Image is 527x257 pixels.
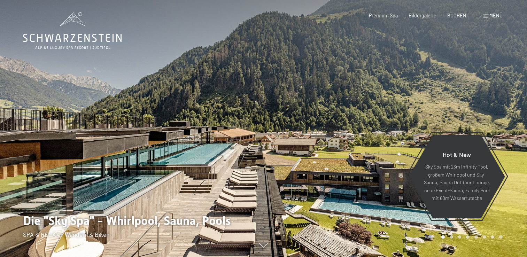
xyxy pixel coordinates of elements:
div: Carousel Page 1 (Current Slide) [441,235,445,239]
div: Carousel Page 3 [458,235,462,239]
div: Carousel Page 7 [491,235,494,239]
div: Carousel Page 4 [466,235,470,239]
p: Sky Spa mit 23m Infinity Pool, großem Whirlpool und Sky-Sauna, Sauna Outdoor Lounge, neue Event-S... [424,163,490,202]
a: BUCHEN [447,13,466,18]
span: Menü [489,13,503,18]
div: Carousel Page 5 [474,235,478,239]
a: Bildergalerie [409,13,436,18]
div: Carousel Page 2 [450,235,453,239]
span: Hot & New [443,151,471,158]
div: Carousel Page 6 [483,235,486,239]
div: Carousel Pagination [439,235,502,239]
a: Premium Spa [369,13,398,18]
a: Hot & New Sky Spa mit 23m Infinity Pool, großem Whirlpool und Sky-Sauna, Sauna Outdoor Lounge, ne... [408,134,505,219]
div: Carousel Page 8 [499,235,503,239]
